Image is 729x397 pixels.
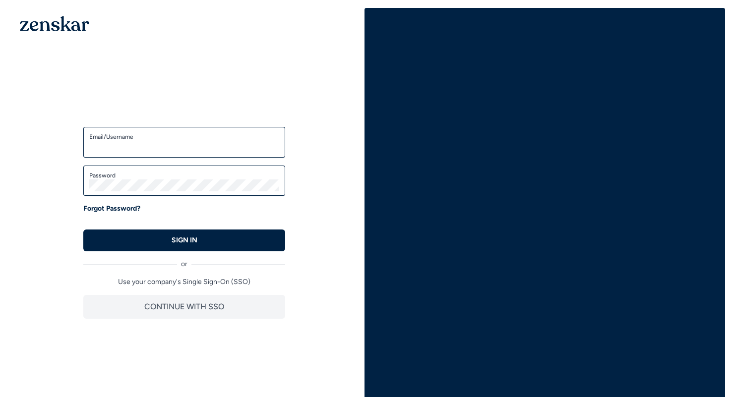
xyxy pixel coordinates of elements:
p: SIGN IN [172,235,197,245]
img: 1OGAJ2xQqyY4LXKgY66KYq0eOWRCkrZdAb3gUhuVAqdWPZE9SRJmCz+oDMSn4zDLXe31Ii730ItAGKgCKgCCgCikA4Av8PJUP... [20,16,89,31]
button: SIGN IN [83,229,285,251]
div: or [83,251,285,269]
label: Email/Username [89,133,279,141]
label: Password [89,171,279,179]
p: Use your company's Single Sign-On (SSO) [83,277,285,287]
a: Forgot Password? [83,204,140,214]
button: CONTINUE WITH SSO [83,295,285,319]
